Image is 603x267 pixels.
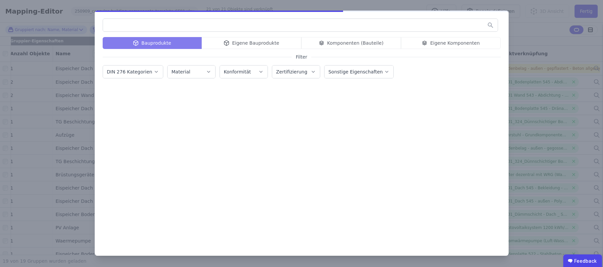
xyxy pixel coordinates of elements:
[328,69,384,74] label: Sonstige Eigenschaften
[220,66,268,78] button: Konformität
[172,69,192,74] label: Material
[224,69,252,74] label: Konformität
[107,69,154,74] label: DIN 276 Kategorien
[168,66,215,78] button: Material
[276,69,309,74] label: Zertifizierung
[292,54,311,60] span: Filter
[272,66,320,78] button: Zertifizierung
[103,66,163,78] button: DIN 276 Kategorien
[325,66,393,78] button: Sonstige Eigenschaften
